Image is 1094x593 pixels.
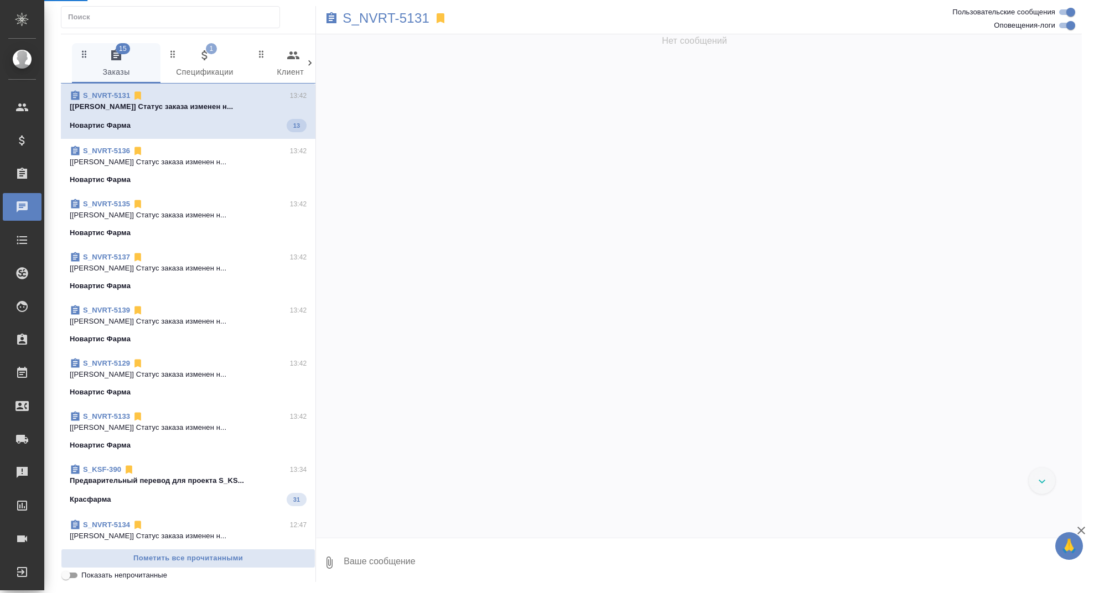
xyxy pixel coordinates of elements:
[83,253,130,261] a: S_NVRT-5137
[70,101,307,112] p: [[PERSON_NAME]] Статус заказа изменен н...
[61,404,315,457] div: S_NVRT-513313:42[[PERSON_NAME]] Статус заказа изменен н...Новартис Фарма
[1055,532,1083,560] button: 🙏
[290,358,307,369] p: 13:42
[70,334,131,345] p: Новартис Фарма
[343,13,429,24] a: S_NVRT-5131
[83,412,130,420] a: S_NVRT-5133
[290,90,307,101] p: 13:42
[70,210,307,221] p: [[PERSON_NAME]] Статус заказа изменен н...
[70,280,131,292] p: Новартис Фарма
[70,369,307,380] p: [[PERSON_NAME]] Статус заказа изменен н...
[290,464,307,475] p: 13:34
[123,464,134,475] svg: Отписаться
[132,145,143,157] svg: Отписаться
[61,139,315,192] div: S_NVRT-513613:42[[PERSON_NAME]] Статус заказа изменен н...Новартис Фарма
[662,34,727,48] span: Нет сообщений
[132,305,143,316] svg: Отписаться
[83,465,121,474] a: S_KSF-390
[81,570,167,581] span: Показать непрочитанные
[70,494,111,505] p: Красфарма
[70,530,307,542] p: [[PERSON_NAME]] Статус заказа изменен н...
[70,263,307,274] p: [[PERSON_NAME]] Статус заказа изменен н...
[256,49,331,79] span: Клиенты
[70,548,131,559] p: Новартис Фарма
[79,49,154,79] span: Заказы
[61,549,315,568] button: Пометить все прочитанными
[70,120,131,131] p: Новартис Фарма
[68,9,279,25] input: Поиск
[83,200,130,208] a: S_NVRT-5135
[70,475,307,486] p: Предварительный перевод для проекта S_KS...
[290,199,307,210] p: 13:42
[287,494,307,505] span: 31
[1060,534,1079,558] span: 🙏
[132,411,143,422] svg: Отписаться
[70,227,131,238] p: Новартис Фарма
[132,519,143,530] svg: Отписаться
[70,157,307,168] p: [[PERSON_NAME]] Статус заказа изменен н...
[83,306,130,314] a: S_NVRT-5139
[290,411,307,422] p: 13:42
[83,521,130,529] a: S_NVRT-5134
[70,422,307,433] p: [[PERSON_NAME]] Статус заказа изменен н...
[61,351,315,404] div: S_NVRT-512913:42[[PERSON_NAME]] Статус заказа изменен н...Новартис Фарма
[70,174,131,185] p: Новартис Фарма
[290,252,307,263] p: 13:42
[952,7,1055,18] span: Пользовательские сообщения
[168,49,178,59] svg: Зажми и перетащи, чтобы поменять порядок вкладок
[132,252,143,263] svg: Отписаться
[61,192,315,245] div: S_NVRT-513513:42[[PERSON_NAME]] Статус заказа изменен н...Новартис Фарма
[167,49,242,79] span: Спецификации
[70,440,131,451] p: Новартис Фарма
[132,90,143,101] svg: Отписаться
[61,513,315,566] div: S_NVRT-513412:47[[PERSON_NAME]] Статус заказа изменен н...Новартис Фарма
[83,359,130,367] a: S_NVRT-5129
[132,358,143,369] svg: Отписаться
[61,84,315,139] div: S_NVRT-513113:42[[PERSON_NAME]] Статус заказа изменен н...Новартис Фарма13
[70,316,307,327] p: [[PERSON_NAME]] Статус заказа изменен н...
[290,305,307,316] p: 13:42
[290,145,307,157] p: 13:42
[61,245,315,298] div: S_NVRT-513713:42[[PERSON_NAME]] Статус заказа изменен н...Новартис Фарма
[256,49,267,59] svg: Зажми и перетащи, чтобы поменять порядок вкладок
[290,519,307,530] p: 12:47
[132,199,143,210] svg: Отписаться
[83,147,130,155] a: S_NVRT-5136
[70,387,131,398] p: Новартис Фарма
[61,457,315,513] div: S_KSF-39013:34Предварительный перевод для проекта S_KS...Красфарма31
[116,43,130,54] span: 15
[79,49,90,59] svg: Зажми и перетащи, чтобы поменять порядок вкладок
[61,298,315,351] div: S_NVRT-513913:42[[PERSON_NAME]] Статус заказа изменен н...Новартис Фарма
[83,91,130,100] a: S_NVRT-5131
[67,552,309,565] span: Пометить все прочитанными
[206,43,217,54] span: 1
[287,120,307,131] span: 13
[994,20,1055,31] span: Оповещения-логи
